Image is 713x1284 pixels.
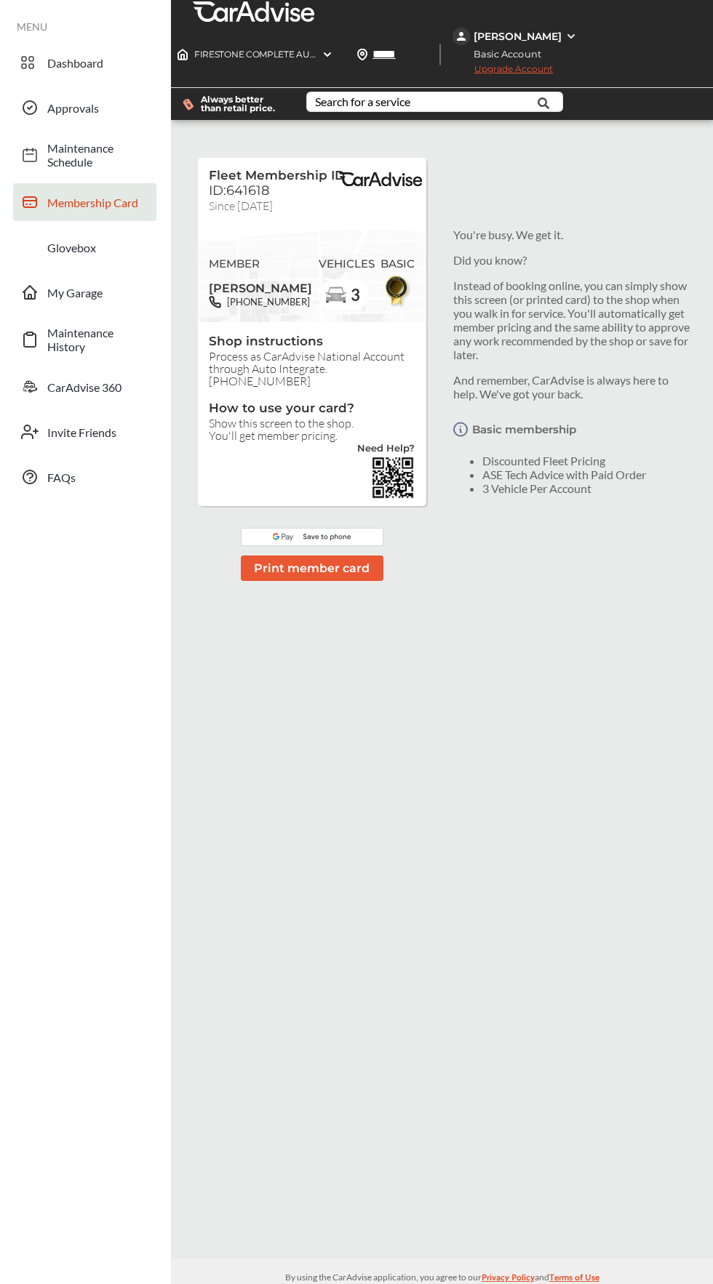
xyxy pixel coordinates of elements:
[482,468,691,481] li: ASE Tech Advice with Paid Order
[47,380,149,394] span: CarAdvise 360
[209,401,415,417] span: How to use your card?
[454,47,552,62] span: Basic Account
[565,31,577,42] img: WGsFRI8htEPBVLJbROoPRyZpYNWhNONpIPPETTm6eUC0GeLEiAAAAAElFTkSuQmCC
[13,368,156,406] a: CarAdvise 360
[337,172,424,187] img: BasicPremiumLogo.8d547ee0.svg
[241,528,383,546] img: googlePay.a08318fe.svg
[47,326,149,353] span: Maintenance History
[47,425,149,439] span: Invite Friends
[474,30,562,43] div: [PERSON_NAME]
[324,284,348,308] img: car-basic.192fe7b4.svg
[209,168,345,182] span: Fleet Membership ID
[472,423,576,436] p: Basic membership
[209,198,273,211] span: Since [DATE]
[381,257,415,270] span: BASIC
[194,49,574,60] span: FIRESTONE COMPLETE AUTO CARE , [STREET_ADDRESS] [GEOGRAPHIC_DATA] , MA 02777
[209,276,312,296] span: [PERSON_NAME]
[201,95,283,113] span: Always better than retail price.
[13,44,156,81] a: Dashboard
[209,417,415,430] span: Show this screen to the shop.
[356,49,368,60] img: location_vector.a44bc228.svg
[241,561,383,574] a: Print member card
[13,89,156,127] a: Approvals
[453,28,470,45] img: jVpblrzwTbfkPYzPPzSLxeg0AAAAASUVORK5CYII=
[209,257,312,270] span: MEMBER
[209,182,269,198] span: ID:641618
[315,96,410,108] div: Search for a service
[13,413,156,451] a: Invite Friends
[350,286,360,304] span: 3
[221,296,310,308] span: [PHONE_NUMBER]
[47,101,149,115] span: Approvals
[13,134,156,176] a: Maintenance Schedule
[17,21,47,33] span: MENU
[13,183,156,221] a: Membership Card
[482,481,691,495] li: 3 Vehicle Per Account
[482,454,691,468] li: Discounted Fleet Pricing
[47,141,149,169] span: Maintenance Schedule
[319,257,375,270] span: VEHICLES
[371,456,415,499] img: validBarcode.04db607d403785ac2641.png
[209,430,415,442] span: You'll get member pricing.
[47,56,149,70] span: Dashboard
[47,286,149,300] span: My Garage
[47,196,149,209] span: Membership Card
[453,373,691,401] p: And remember, CarAdvise is always here to help. We've got your back.
[209,350,415,388] span: Process as CarAdvise National Account through Auto Integrate. [PHONE_NUMBER]
[357,444,415,456] a: Need Help?
[47,241,149,254] span: Glovebox
[453,228,691,241] p: You're busy. We get it.
[209,296,221,308] img: phone-black.37208b07.svg
[177,49,188,60] img: header-home-logo.8d720a4f.svg
[453,278,691,361] p: Instead of booking online, you can simply show this screen (or printed card) to the shop when you...
[13,228,156,266] a: Glovebox
[47,470,149,484] span: FAQs
[439,44,441,65] img: header-divider.bc55588e.svg
[381,274,414,308] img: BasicBadge.31956f0b.svg
[453,63,553,81] span: Upgrade Account
[13,273,156,311] a: My Garage
[453,253,691,267] p: Did you know?
[241,555,383,581] button: Print member card
[209,334,415,350] span: Shop instructions
[453,412,468,446] img: Vector.a173687b.svg
[13,318,156,361] a: Maintenance History
[183,98,194,111] img: dollor_label_vector.a70140d1.svg
[322,49,333,60] img: header-down-arrow.9dd2ce7d.svg
[13,458,156,496] a: FAQs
